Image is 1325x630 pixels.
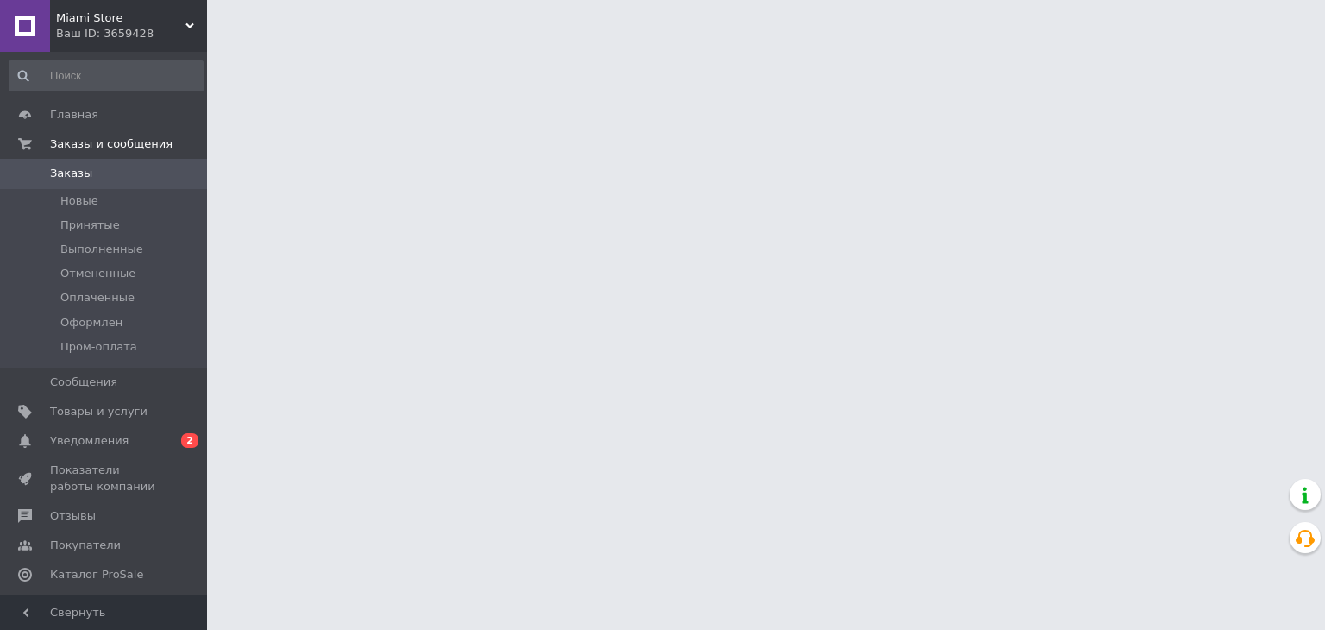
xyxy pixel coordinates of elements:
span: Товары и услуги [50,404,148,419]
span: 2 [181,433,198,448]
span: Miami Store [56,10,185,26]
span: Новые [60,193,98,209]
div: Ваш ID: 3659428 [56,26,207,41]
span: Выполненные [60,242,143,257]
span: Заказы и сообщения [50,136,173,152]
span: Сообщения [50,375,117,390]
span: Главная [50,107,98,123]
span: Показатели работы компании [50,463,160,494]
span: Каталог ProSale [50,567,143,583]
span: Уведомления [50,433,129,449]
input: Поиск [9,60,204,91]
span: Оплаченные [60,290,135,306]
span: Принятые [60,217,120,233]
span: Отмененные [60,266,135,281]
span: Пром-оплата [60,339,137,355]
span: Оформлен [60,315,122,331]
span: Заказы [50,166,92,181]
span: Покупатели [50,538,121,553]
span: Отзывы [50,508,96,524]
